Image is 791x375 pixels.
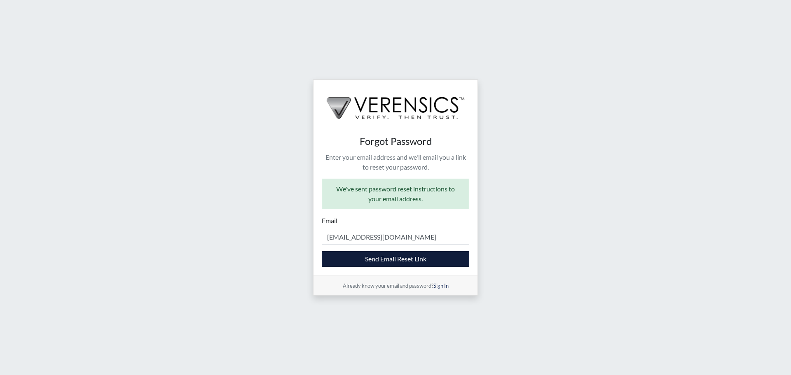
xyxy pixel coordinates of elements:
[322,152,469,172] p: Enter your email address and we'll email you a link to reset your password.
[343,282,449,289] small: Already know your email and password?
[322,251,469,267] button: Send Email Reset Link
[314,80,477,128] img: logo-wide-black.2aad4157.png
[322,229,469,245] input: Email
[330,184,461,204] p: We've sent password reset instructions to your email address.
[433,282,449,289] a: Sign In
[322,216,337,226] label: Email
[322,135,469,147] h4: Forgot Password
